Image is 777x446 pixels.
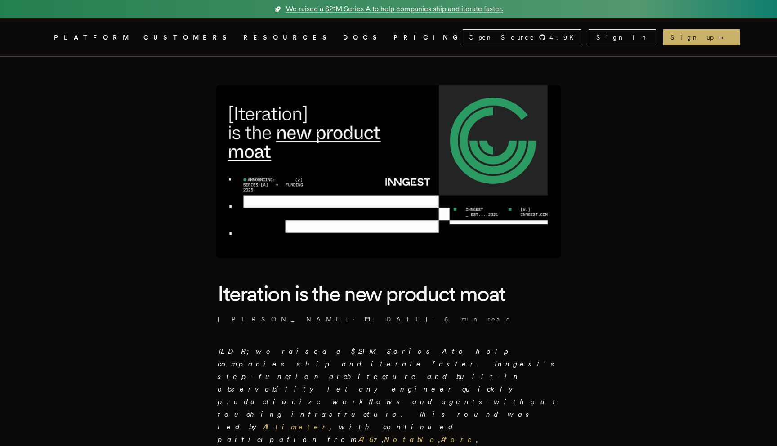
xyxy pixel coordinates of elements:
[365,315,429,324] span: [DATE]
[549,33,579,42] span: 4.9 K
[441,435,476,444] a: Afore
[143,32,232,43] a: CUSTOMERS
[216,85,561,258] img: Featured image for Iteration is the new product moat blog post
[469,33,535,42] span: Open Source
[263,423,330,431] a: Altimeter
[717,33,732,42] span: →
[358,435,382,444] a: A16z
[393,32,463,43] a: PRICING
[589,29,656,45] a: Sign In
[218,315,349,324] a: [PERSON_NAME]
[243,32,332,43] button: RESOURCES
[384,435,438,444] a: Notable
[286,4,503,14] span: We raised a $21M Series A to help companies ship and iterate faster.
[663,29,740,45] a: Sign up
[218,315,559,324] p: · ·
[29,18,748,56] nav: Global
[54,32,133,43] button: PLATFORM
[218,280,559,308] h1: Iteration is the new product moat
[444,315,512,324] span: 6 min read
[343,32,383,43] a: DOCS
